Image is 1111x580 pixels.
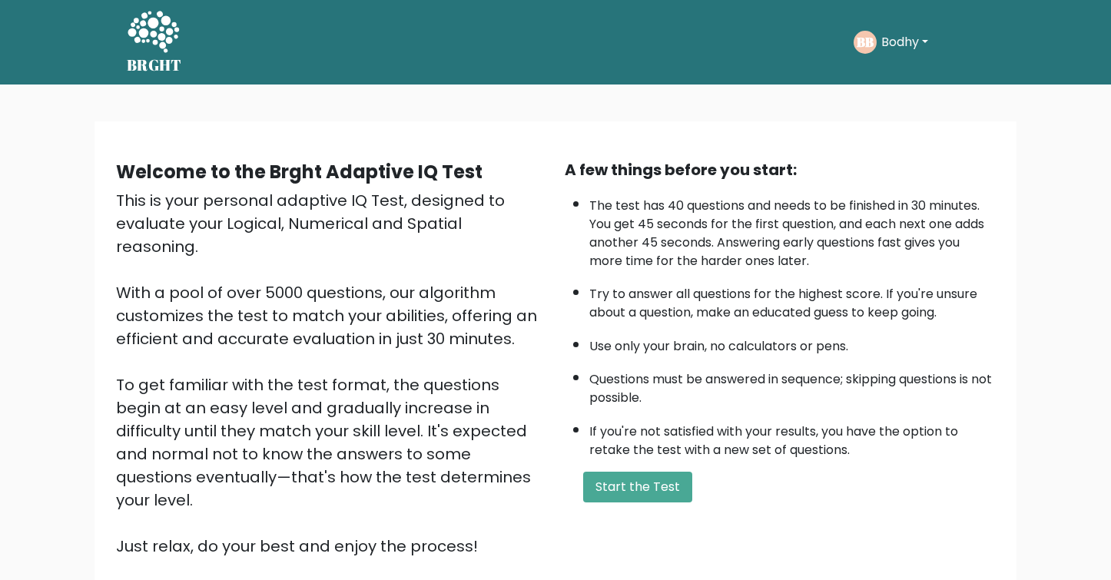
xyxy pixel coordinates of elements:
[589,330,995,356] li: Use only your brain, no calculators or pens.
[127,56,182,75] h5: BRGHT
[116,159,483,184] b: Welcome to the Brght Adaptive IQ Test
[589,189,995,270] li: The test has 40 questions and needs to be finished in 30 minutes. You get 45 seconds for the firs...
[857,33,874,51] text: BB
[565,158,995,181] div: A few things before you start:
[589,363,995,407] li: Questions must be answered in sequence; skipping questions is not possible.
[583,472,692,502] button: Start the Test
[127,6,182,78] a: BRGHT
[116,189,546,558] div: This is your personal adaptive IQ Test, designed to evaluate your Logical, Numerical and Spatial ...
[589,415,995,459] li: If you're not satisfied with your results, you have the option to retake the test with a new set ...
[877,32,933,52] button: Bodhy
[589,277,995,322] li: Try to answer all questions for the highest score. If you're unsure about a question, make an edu...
